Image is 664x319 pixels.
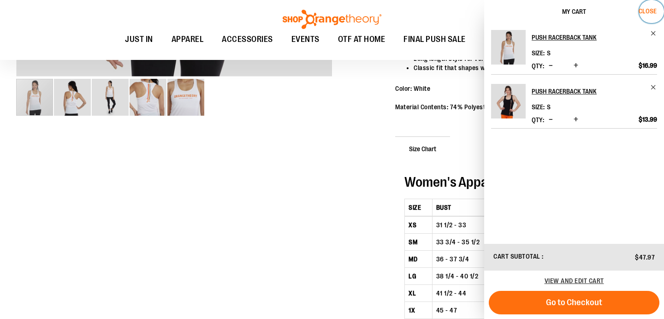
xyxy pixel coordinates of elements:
th: BUST [432,199,502,216]
span: S [547,49,551,57]
span: APPAREL [172,29,204,50]
a: View and edit cart [545,277,604,284]
h2: Push Racerback Tank [532,84,645,99]
div: image 4 of 5 [130,78,167,117]
span: Size Chart [395,136,450,160]
th: XL [405,284,433,301]
td: 36 - 37 3/4 [432,250,502,267]
img: Alternate image #2 for 1451971 [92,79,129,116]
span: FINAL PUSH SALE [403,29,466,50]
a: Push Racerback Tank [491,30,526,71]
span: Cart Subtotal [493,253,540,260]
div: image 1 of 5 [16,78,54,117]
span: ACCESSORIES [222,29,273,50]
div: image 3 of 5 [92,78,130,117]
span: My Cart [562,8,586,15]
h2: Push Racerback Tank [532,30,645,45]
a: Remove item [650,84,657,91]
td: 38 1/4 - 40 1/2 [432,267,502,284]
span: $16.99 [639,61,657,70]
div: image 5 of 5 [167,78,204,117]
img: Alternate image #4 for 1451971 [167,79,204,116]
td: 33 3/4 - 35 1/2 [432,233,502,250]
button: Decrease product quantity [546,115,555,124]
th: MD [405,250,433,267]
div: Material Contents: 74% Polyester, 18% Tencel, 8% Spandex [395,93,648,112]
dt: Size [532,49,545,57]
label: Qty [532,116,544,124]
td: 41 1/2 - 44 [432,284,502,301]
img: Alternate image #3 for 1451971 [130,79,166,116]
span: S [547,103,551,111]
th: 1X [405,301,433,319]
button: Go to Checkout [489,291,659,314]
span: $47.97 [635,254,655,261]
span: JUST IN [125,29,153,50]
span: $13.99 [639,115,657,124]
td: 45 - 47 [432,301,502,319]
button: Decrease product quantity [546,61,555,71]
a: Push Racerback Tank [491,84,526,124]
th: XS [405,216,433,234]
td: 31 1/2 - 33 [432,216,502,234]
div: image 2 of 5 [54,78,92,117]
img: Alternate image #1 for 1451971 [54,79,91,116]
button: Increase product quantity [571,61,581,71]
th: SIZE [405,199,433,216]
div: Color: White [395,84,648,93]
span: Close [639,7,657,15]
img: Push Racerback Tank [491,84,526,118]
li: Product [491,30,657,74]
li: Classic fit that shapes without clinging [414,63,648,72]
dt: Size [532,103,545,111]
span: OTF AT HOME [338,29,385,50]
th: LG [405,267,433,284]
a: Push Racerback Tank [532,84,657,99]
a: Push Racerback Tank [532,30,657,45]
img: Push Racerback Tank [491,30,526,65]
button: Increase product quantity [571,115,581,124]
img: Shop Orangetheory [281,10,383,29]
th: SM [405,233,433,250]
span: Go to Checkout [546,297,602,307]
li: Product [491,74,657,129]
label: Qty [532,62,544,70]
h2: Women's Apparel [404,175,639,189]
span: EVENTS [291,29,320,50]
a: Remove item [650,30,657,37]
